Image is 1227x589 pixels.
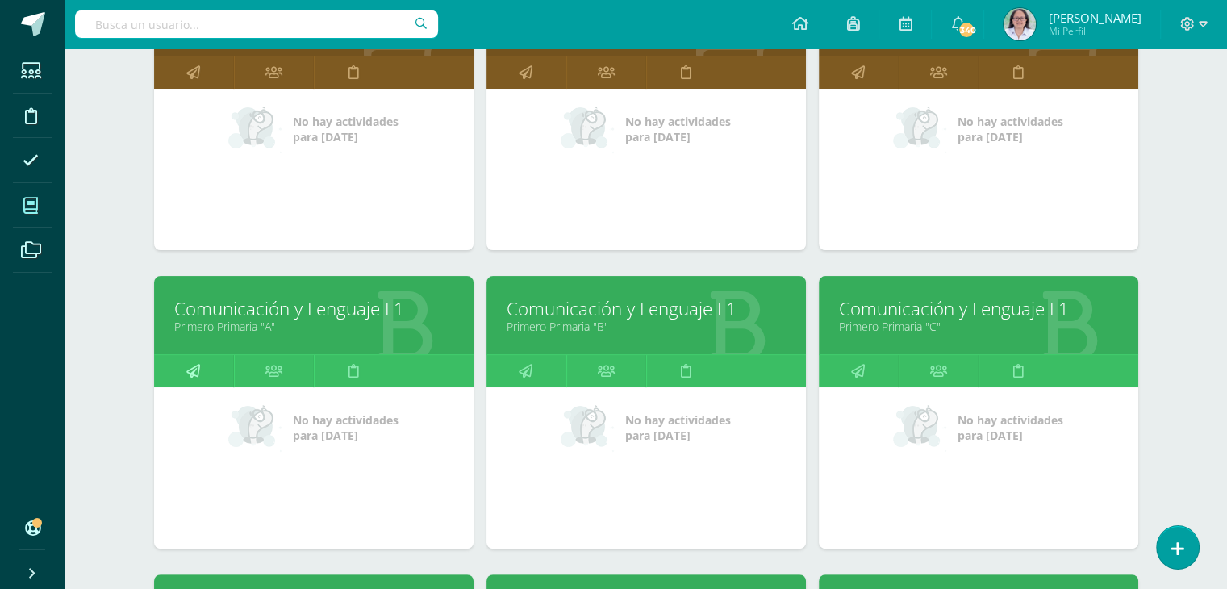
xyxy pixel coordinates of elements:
[174,296,453,321] a: Comunicación y Lenguaje L1
[1004,8,1036,40] img: 1b71441f154de9568f5d3c47db87a4fb.png
[507,296,786,321] a: Comunicación y Lenguaje L1
[839,319,1118,334] a: Primero Primaria "C"
[75,10,438,38] input: Busca un usuario...
[561,105,614,153] img: no_activities_small.png
[1048,24,1141,38] span: Mi Perfil
[958,21,975,39] span: 340
[839,296,1118,321] a: Comunicación y Lenguaje L1
[958,114,1063,144] span: No hay actividades para [DATE]
[893,403,946,452] img: no_activities_small.png
[625,114,731,144] span: No hay actividades para [DATE]
[228,403,282,452] img: no_activities_small.png
[958,412,1063,443] span: No hay actividades para [DATE]
[293,114,399,144] span: No hay actividades para [DATE]
[507,319,786,334] a: Primero Primaria "B"
[561,403,614,452] img: no_activities_small.png
[174,319,453,334] a: Primero Primaria "A"
[625,412,731,443] span: No hay actividades para [DATE]
[893,105,946,153] img: no_activities_small.png
[228,105,282,153] img: no_activities_small.png
[1048,10,1141,26] span: [PERSON_NAME]
[293,412,399,443] span: No hay actividades para [DATE]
